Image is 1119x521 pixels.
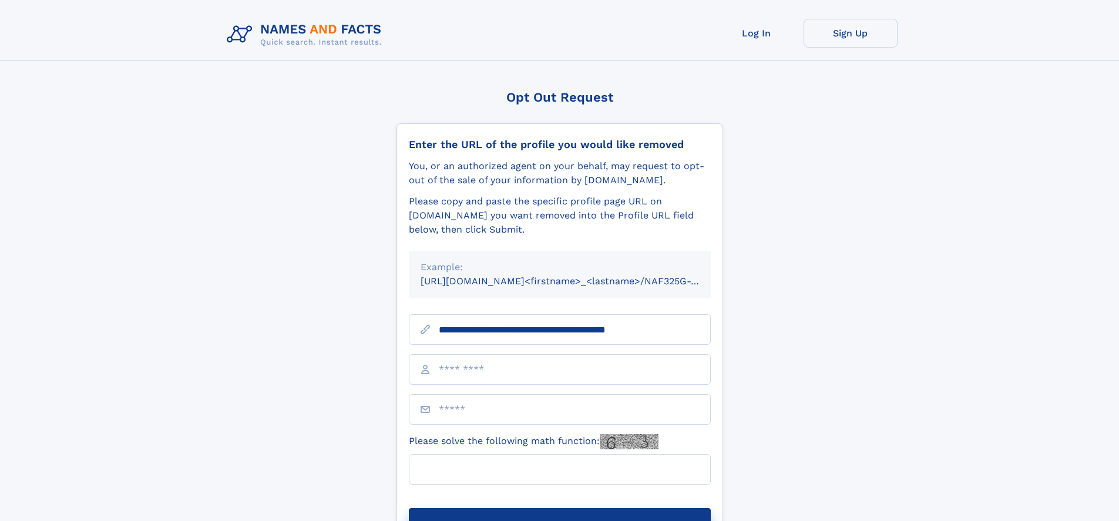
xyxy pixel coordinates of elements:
div: Please copy and paste the specific profile page URL on [DOMAIN_NAME] you want removed into the Pr... [409,194,711,237]
div: You, or an authorized agent on your behalf, may request to opt-out of the sale of your informatio... [409,159,711,187]
div: Opt Out Request [396,90,723,105]
a: Log In [710,19,804,48]
img: Logo Names and Facts [222,19,391,51]
a: Sign Up [804,19,898,48]
label: Please solve the following math function: [409,434,658,449]
div: Enter the URL of the profile you would like removed [409,138,711,151]
div: Example: [421,260,699,274]
small: [URL][DOMAIN_NAME]<firstname>_<lastname>/NAF325G-xxxxxxxx [421,275,733,287]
